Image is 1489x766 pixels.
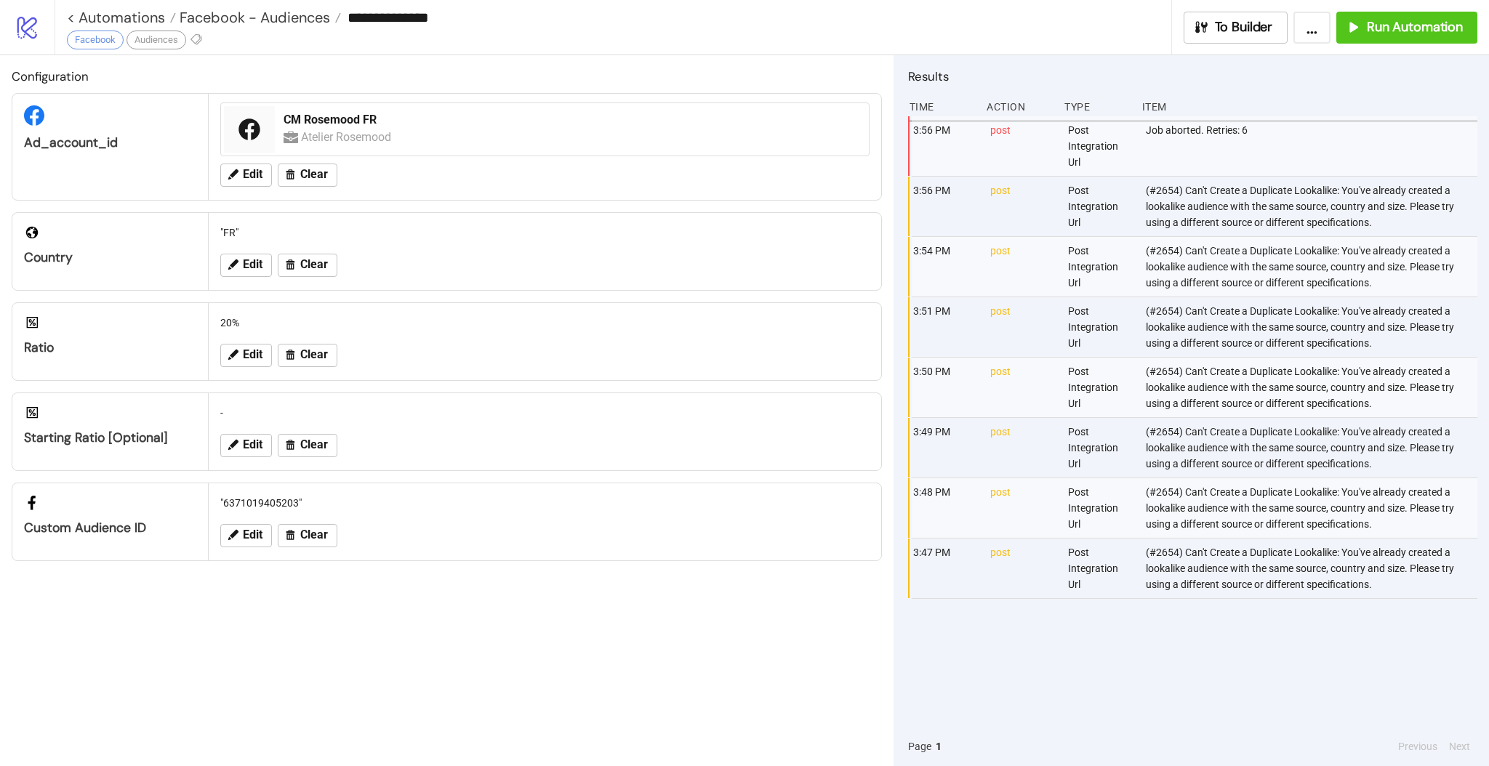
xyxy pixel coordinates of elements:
[214,309,875,336] div: 20%
[989,297,1056,357] div: post
[67,10,176,25] a: < Automations
[989,177,1056,236] div: post
[989,116,1056,176] div: post
[12,67,882,86] h2: Configuration
[1184,12,1288,44] button: To Builder
[24,520,196,536] div: Custom Audience ID
[300,528,328,541] span: Clear
[1067,177,1134,236] div: Post Integration Url
[1067,116,1134,176] div: Post Integration Url
[24,134,196,151] div: ad_account_id
[1445,738,1474,754] button: Next
[1067,539,1134,598] div: Post Integration Url
[985,93,1053,121] div: Action
[912,358,979,417] div: 3:50 PM
[220,434,272,457] button: Edit
[1067,418,1134,477] div: Post Integration Url
[1144,237,1481,297] div: (#2654) Can't Create a Duplicate Lookalike: You've already created a lookalike audience with the ...
[912,116,979,176] div: 3:56 PM
[220,344,272,367] button: Edit
[243,168,262,181] span: Edit
[278,434,337,457] button: Clear
[1144,116,1481,176] div: Job aborted. Retries: 6
[912,418,979,477] div: 3:49 PM
[1067,358,1134,417] div: Post Integration Url
[243,258,262,271] span: Edit
[284,112,860,128] div: CM Rosemood FR
[908,67,1477,86] h2: Results
[908,738,931,754] span: Page
[989,418,1056,477] div: post
[1394,738,1442,754] button: Previous
[127,31,186,49] div: Audiences
[912,539,979,598] div: 3:47 PM
[300,258,328,271] span: Clear
[912,478,979,538] div: 3:48 PM
[301,128,394,146] div: Atelier Rosemood
[278,164,337,187] button: Clear
[908,93,976,121] div: Time
[1144,539,1481,598] div: (#2654) Can't Create a Duplicate Lookalike: You've already created a lookalike audience with the ...
[1144,177,1481,236] div: (#2654) Can't Create a Duplicate Lookalike: You've already created a lookalike audience with the ...
[912,177,979,236] div: 3:56 PM
[24,339,196,356] div: Ratio
[1067,237,1134,297] div: Post Integration Url
[1144,297,1481,357] div: (#2654) Can't Create a Duplicate Lookalike: You've already created a lookalike audience with the ...
[243,348,262,361] span: Edit
[24,249,196,266] div: Country
[176,8,330,27] span: Facebook - Audiences
[989,478,1056,538] div: post
[300,438,328,451] span: Clear
[24,430,196,446] div: Starting Ratio [optional]
[912,297,979,357] div: 3:51 PM
[278,344,337,367] button: Clear
[1144,478,1481,538] div: (#2654) Can't Create a Duplicate Lookalike: You've already created a lookalike audience with the ...
[931,738,946,754] button: 1
[1293,12,1331,44] button: ...
[214,219,875,246] div: "FR"
[214,489,875,517] div: "6371019405203"
[1063,93,1131,121] div: Type
[989,237,1056,297] div: post
[1367,19,1463,36] span: Run Automation
[989,539,1056,598] div: post
[220,164,272,187] button: Edit
[989,358,1056,417] div: post
[243,528,262,541] span: Edit
[1067,297,1134,357] div: Post Integration Url
[220,524,272,547] button: Edit
[278,254,337,277] button: Clear
[1336,12,1477,44] button: Run Automation
[1141,93,1477,121] div: Item
[220,254,272,277] button: Edit
[278,524,337,547] button: Clear
[1067,478,1134,538] div: Post Integration Url
[912,237,979,297] div: 3:54 PM
[243,438,262,451] span: Edit
[214,399,875,427] div: -
[300,168,328,181] span: Clear
[176,10,341,25] a: Facebook - Audiences
[67,31,124,49] div: Facebook
[300,348,328,361] span: Clear
[1215,19,1273,36] span: To Builder
[1144,418,1481,477] div: (#2654) Can't Create a Duplicate Lookalike: You've already created a lookalike audience with the ...
[1144,358,1481,417] div: (#2654) Can't Create a Duplicate Lookalike: You've already created a lookalike audience with the ...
